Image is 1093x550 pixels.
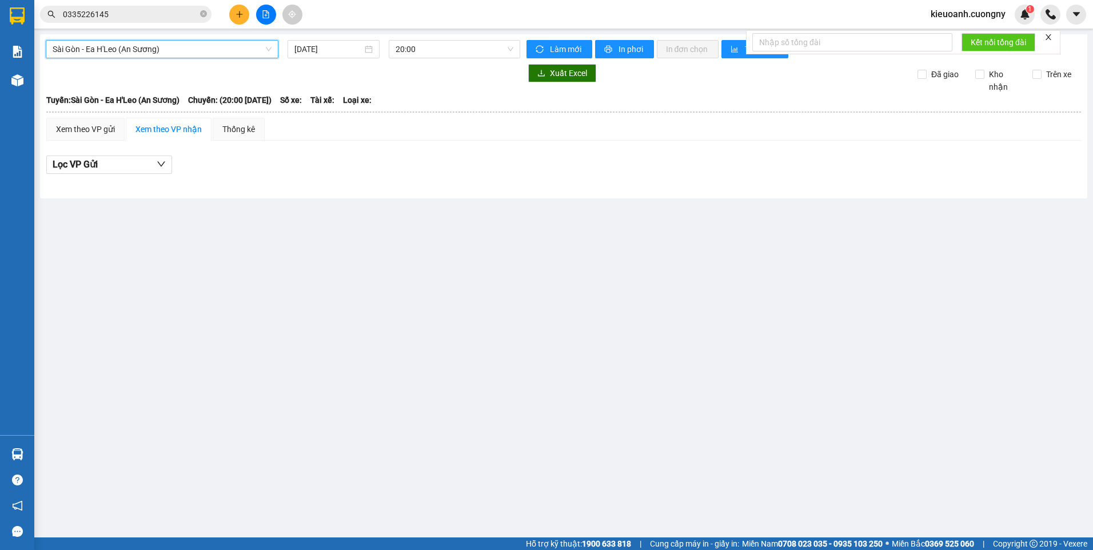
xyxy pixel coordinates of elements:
span: search [47,10,55,18]
div: Thống kê [222,123,255,135]
img: icon-new-feature [1020,9,1030,19]
span: bar-chart [731,45,740,54]
img: solution-icon [11,46,23,58]
span: kieuoanh.cuongny [922,7,1015,21]
span: Chuyến: (20:00 [DATE]) [188,94,272,106]
div: Xem theo VP gửi [56,123,115,135]
button: Kết nối tổng đài [962,33,1035,51]
span: question-circle [12,475,23,485]
span: 1 [1028,5,1032,13]
span: Trên xe [1042,68,1076,81]
span: Loại xe: [343,94,372,106]
span: down [157,160,166,169]
sup: 1 [1026,5,1034,13]
span: close [1044,33,1052,41]
button: downloadXuất Excel [528,64,596,82]
input: Nhập số tổng đài [752,33,952,51]
span: Cung cấp máy in - giấy in: [650,537,739,550]
span: Kết nối tổng đài [971,36,1026,49]
span: Làm mới [550,43,583,55]
button: bar-chartThống kê [721,40,788,58]
span: message [12,526,23,537]
span: 20:00 [396,41,514,58]
img: phone-icon [1046,9,1056,19]
span: ⚪️ [885,541,889,546]
input: Tìm tên, số ĐT hoặc mã đơn [63,8,198,21]
span: Kho nhận [984,68,1024,93]
strong: 0369 525 060 [925,539,974,548]
span: printer [604,45,614,54]
span: plus [236,10,244,18]
button: syncLàm mới [526,40,592,58]
span: | [640,537,641,550]
button: printerIn phơi [595,40,654,58]
span: Sài Gòn - Ea H'Leo (An Sương) [53,41,272,58]
span: Đã giao [927,68,963,81]
button: plus [229,5,249,25]
span: Số xe: [280,94,302,106]
button: aim [282,5,302,25]
img: logo-vxr [10,7,25,25]
span: close-circle [200,10,207,17]
span: notification [12,500,23,511]
button: In đơn chọn [657,40,719,58]
img: warehouse-icon [11,448,23,460]
span: file-add [262,10,270,18]
span: close-circle [200,9,207,20]
span: Tài xế: [310,94,334,106]
span: Lọc VP Gửi [53,157,98,172]
span: Hỗ trợ kỹ thuật: [526,537,631,550]
input: 14/09/2025 [294,43,362,55]
span: Miền Bắc [892,537,974,550]
button: Lọc VP Gửi [46,156,172,174]
span: aim [288,10,296,18]
button: caret-down [1066,5,1086,25]
span: sync [536,45,545,54]
span: copyright [1030,540,1038,548]
span: In phơi [619,43,645,55]
strong: 1900 633 818 [582,539,631,548]
span: caret-down [1071,9,1082,19]
strong: 0708 023 035 - 0935 103 250 [778,539,883,548]
span: Miền Nam [742,537,883,550]
span: | [983,537,984,550]
img: warehouse-icon [11,74,23,86]
div: Xem theo VP nhận [135,123,202,135]
button: file-add [256,5,276,25]
b: Tuyến: Sài Gòn - Ea H'Leo (An Sương) [46,95,179,105]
